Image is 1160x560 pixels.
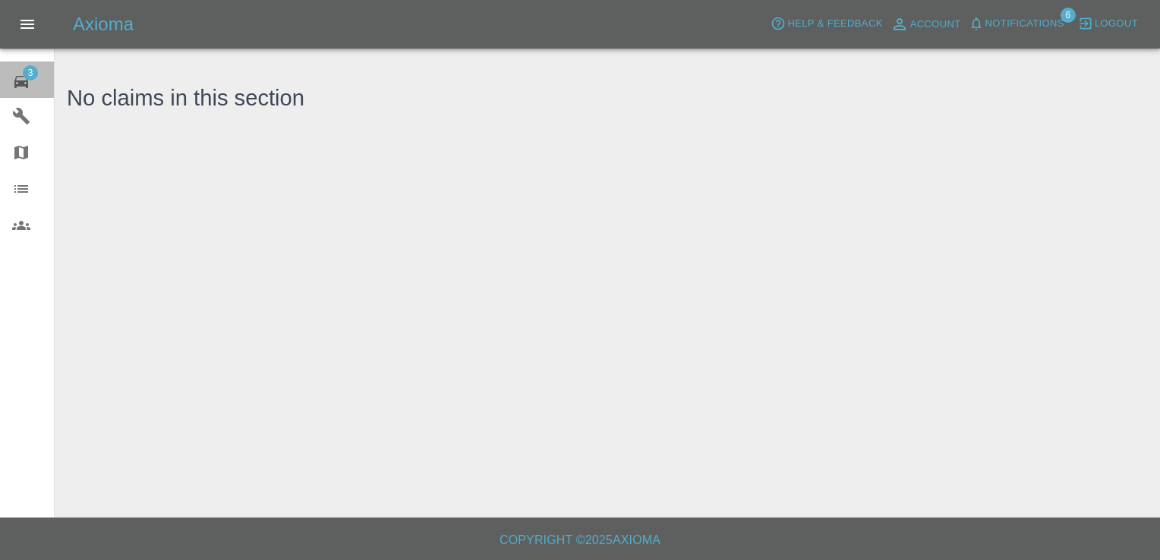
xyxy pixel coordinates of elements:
[787,15,882,33] span: Help & Feedback
[767,12,886,36] button: Help & Feedback
[1061,8,1076,23] span: 6
[73,12,134,36] h5: Axioma
[67,82,304,115] h3: No claims in this section
[1074,12,1142,36] button: Logout
[910,16,961,33] span: Account
[12,530,1148,551] h6: Copyright © 2025 Axioma
[965,12,1068,36] button: Notifications
[1095,15,1138,33] span: Logout
[887,12,965,36] a: Account
[9,6,46,42] button: Open drawer
[985,15,1064,33] span: Notifications
[23,65,38,80] span: 3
